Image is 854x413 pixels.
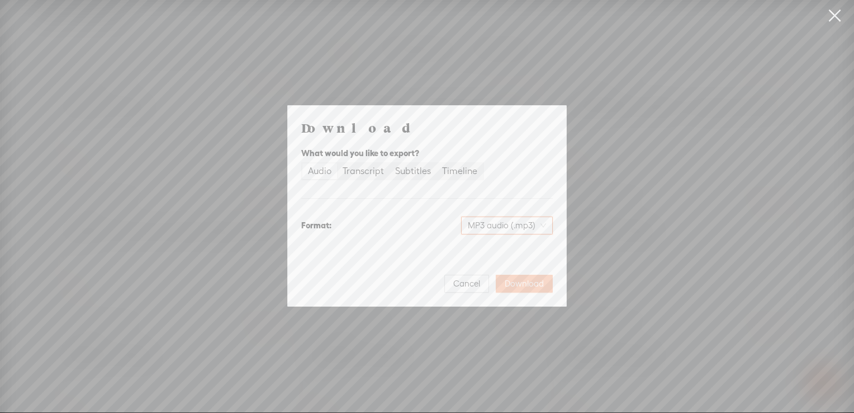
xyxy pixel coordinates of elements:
[301,219,331,232] div: Format:
[505,278,544,289] span: Download
[444,275,489,293] button: Cancel
[395,163,431,179] div: Subtitles
[468,217,546,234] span: MP3 audio (.mp3)
[442,163,477,179] div: Timeline
[343,163,384,179] div: Transcript
[496,275,553,293] button: Download
[453,278,480,289] span: Cancel
[308,163,331,179] div: Audio
[301,119,553,136] h4: Download
[301,147,553,160] div: What would you like to export?
[301,162,484,180] div: segmented control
